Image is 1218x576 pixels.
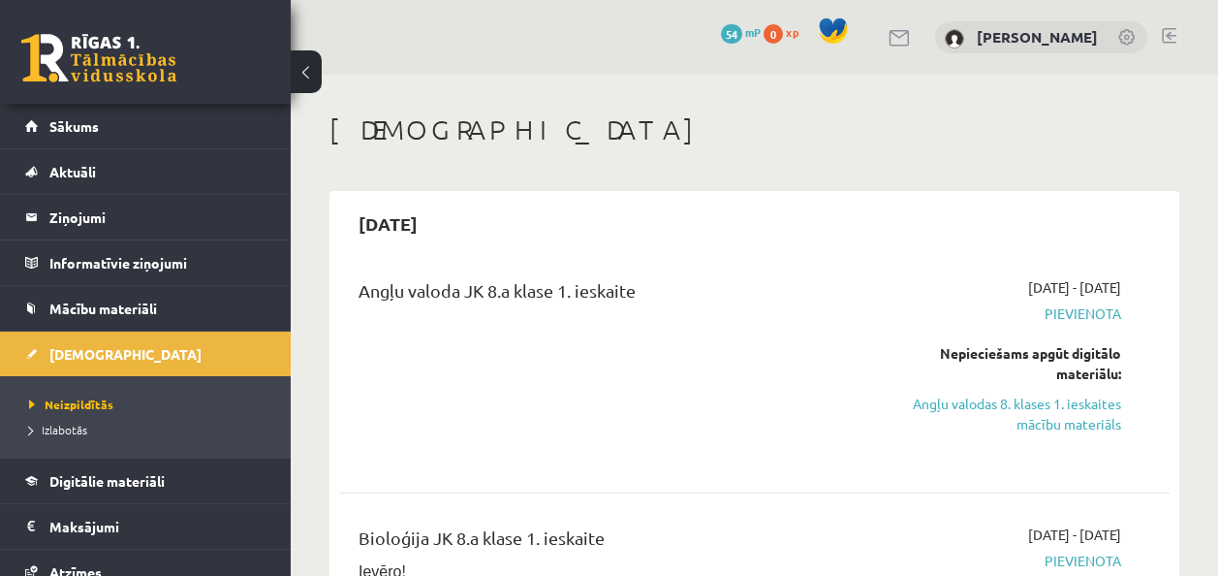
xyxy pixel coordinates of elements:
img: Selina Zaglula [945,29,964,48]
span: 54 [721,24,742,44]
span: Pievienota [887,551,1121,571]
span: 0 [764,24,783,44]
a: Mācību materiāli [25,286,266,331]
div: Angļu valoda JK 8.a klase 1. ieskaite [359,277,858,313]
a: Digitālie materiāli [25,459,266,503]
span: mP [745,24,761,40]
a: Informatīvie ziņojumi [25,240,266,285]
a: [DEMOGRAPHIC_DATA] [25,332,266,376]
span: Digitālie materiāli [49,472,165,490]
h1: [DEMOGRAPHIC_DATA] [329,113,1179,146]
a: Izlabotās [29,421,271,438]
span: Sākums [49,117,99,135]
a: Sākums [25,104,266,148]
a: 54 mP [721,24,761,40]
span: [DATE] - [DATE] [1028,277,1121,298]
span: Pievienota [887,304,1121,324]
a: 0 xp [764,24,808,40]
div: Bioloģija JK 8.a klase 1. ieskaite [359,525,858,560]
a: [PERSON_NAME] [977,27,1098,47]
span: [DATE] - [DATE] [1028,525,1121,545]
legend: Informatīvie ziņojumi [49,240,266,285]
a: Neizpildītās [29,396,271,413]
a: Aktuāli [25,149,266,194]
a: Maksājumi [25,504,266,549]
h2: [DATE] [339,201,437,246]
a: Angļu valodas 8. klases 1. ieskaites mācību materiāls [887,394,1121,434]
a: Rīgas 1. Tālmācības vidusskola [21,34,176,82]
span: Izlabotās [29,422,87,437]
span: Aktuāli [49,163,96,180]
span: xp [786,24,798,40]
span: Mācību materiāli [49,300,157,317]
div: Nepieciešams apgūt digitālo materiālu: [887,343,1121,384]
span: [DEMOGRAPHIC_DATA] [49,345,202,363]
a: Ziņojumi [25,195,266,240]
span: Neizpildītās [29,397,113,412]
legend: Ziņojumi [49,195,266,240]
legend: Maksājumi [49,504,266,549]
